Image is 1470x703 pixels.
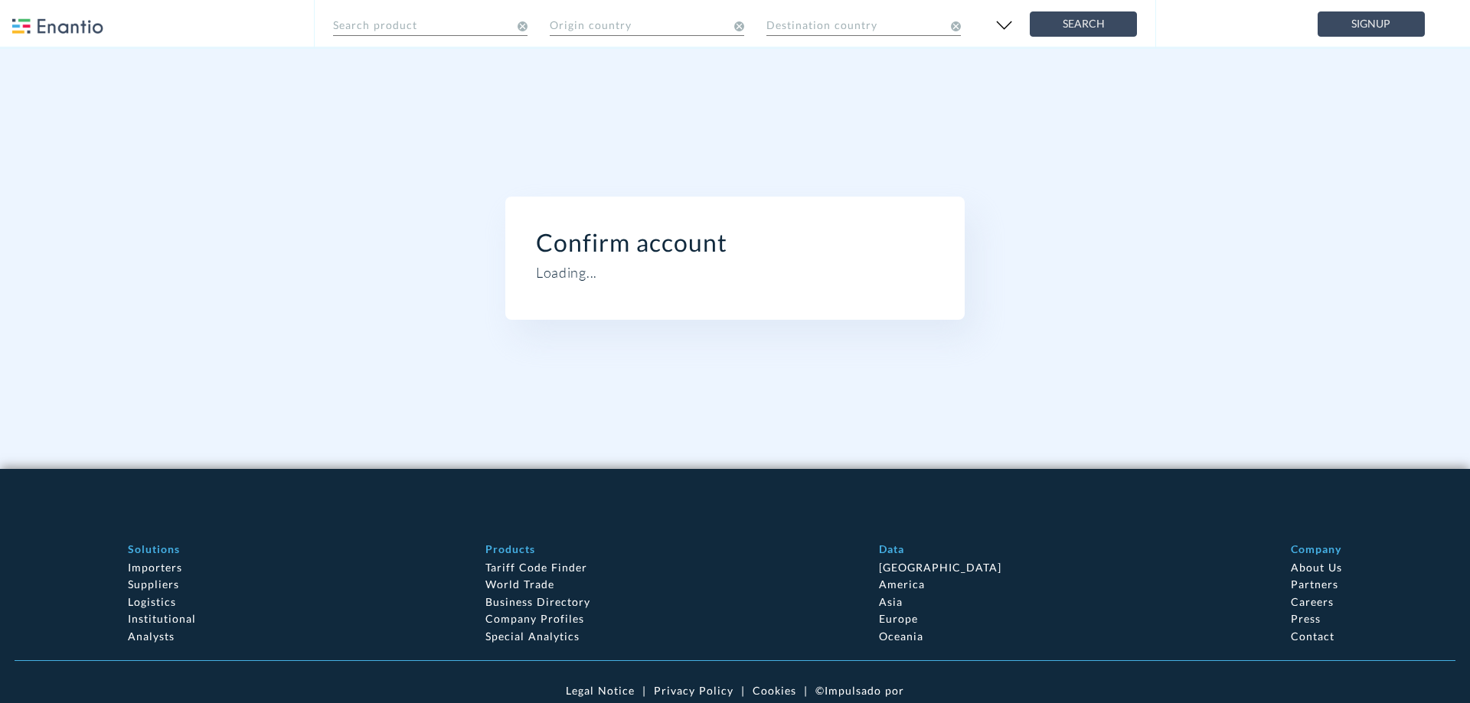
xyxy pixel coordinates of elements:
span: Signup [1331,15,1412,34]
a: Privacy Policy [654,684,733,697]
span: Search [1043,15,1124,34]
button: Signup [1318,11,1425,37]
button: Search [1030,11,1137,37]
a: Solutions [128,542,180,555]
a: Institutional [128,612,196,625]
a: Cookies [753,684,796,697]
a: Data [879,542,904,555]
span: | [804,684,808,697]
a: Oceania [879,630,923,643]
a: Logistics [128,595,176,608]
a: Products [485,542,535,555]
img: open filter [991,14,1017,37]
span: | [642,684,646,697]
a: Business Directory [485,595,590,608]
a: Tariff Code Finder [485,561,587,574]
a: Europe [879,612,918,625]
a: Legal Notice [566,684,635,697]
a: Partners [1291,578,1338,591]
a: Press [1291,612,1321,625]
p: Loading... [536,263,934,282]
a: Careers [1291,595,1334,608]
a: Suppliers [128,578,179,591]
a: Contact [1291,630,1334,643]
img: enantio [12,18,103,34]
a: America [879,578,925,591]
a: Company [1291,542,1341,555]
a: World Trade [485,578,554,591]
a: Importers [128,561,182,574]
a: Analysts [128,630,175,643]
a: Company Profiles [485,612,584,625]
span: | [741,684,745,697]
a: Special Analytics [485,630,580,643]
a: [GEOGRAPHIC_DATA] [879,561,1001,574]
h2: Confirm account [536,227,934,257]
a: Asia [879,595,903,608]
div: © Impulsado por [815,684,904,697]
a: About Us [1291,561,1342,574]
